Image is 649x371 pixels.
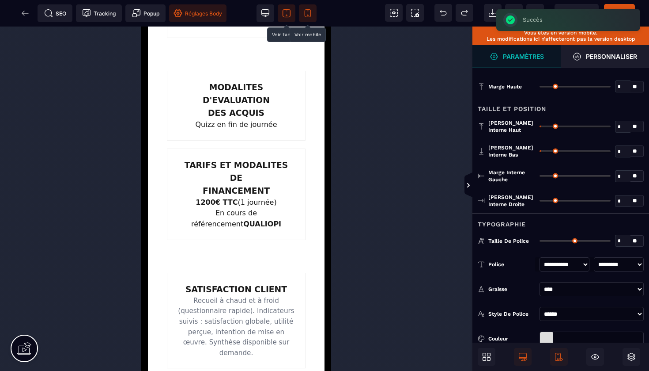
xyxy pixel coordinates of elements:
span: Taille de police [488,237,529,245]
h3: MODALITES D'EVALUATION DES ACQUIS [36,54,154,93]
span: Favicon [169,4,226,22]
span: Aperçu [555,4,599,22]
div: Police [488,260,535,269]
span: Capture d'écran [406,4,424,22]
strong: Personnaliser [586,53,637,60]
span: Enregistrer le contenu [604,4,635,22]
span: Masquer le bloc [586,348,604,366]
h3: TARIFS ET MODALITES DE FINANCEMENT [36,132,154,171]
div: Taille et position [472,98,649,114]
span: Code de suivi [76,4,122,22]
span: Marge interne gauche [488,169,535,183]
span: Créer une alerte modale [125,4,166,22]
div: Couleur [488,334,535,343]
span: [PERSON_NAME] interne haut [488,119,535,134]
div: Style de police [488,310,535,318]
h3: SATISFACTION CLIENT [36,256,154,269]
span: Ouvrir le gestionnaire de styles [561,45,649,68]
span: Afficher le mobile [550,348,568,366]
p: (1 journée) [36,171,154,182]
span: Afficher le desktop [514,348,532,366]
p: Recueil à chaud et à froid (questionnaire rapide). Indicateurs suivis : satisfaction globale, uti... [36,269,154,332]
span: Voir mobile [299,4,317,22]
span: Enregistrer [526,4,544,22]
span: Voir tablette [278,4,295,22]
span: Réglages Body [174,9,222,18]
p: En cours de référencement [36,181,154,203]
span: Voir les composants [385,4,403,22]
strong: QUALIOPI [102,193,140,202]
span: Marge haute [488,83,522,90]
span: Défaire [434,4,452,22]
span: Ouvrir les calques [623,348,640,366]
strong: Paramètres [503,53,544,60]
div: Typographie [472,213,649,229]
span: Popup [132,9,159,18]
span: Voir bureau [257,4,274,22]
strong: 1200€ TTC [54,172,96,180]
span: [PERSON_NAME] interne droite [488,194,535,208]
p: Vous êtes en version mobile. [477,30,645,36]
p: Quizz en fin de journée [36,93,154,104]
span: Nettoyage [505,4,523,22]
span: Ouvrir le gestionnaire de styles [472,45,561,68]
span: Afficher les vues [472,172,481,199]
span: Tracking [82,9,116,18]
div: Graisse [488,285,535,294]
span: Métadata SEO [38,4,72,22]
p: Les modifications ici n’affecteront pas la version desktop [477,36,645,42]
span: Ouvrir les blocs [478,348,495,366]
span: SEO [44,9,66,18]
span: [PERSON_NAME] interne bas [488,144,535,158]
span: Rétablir [456,4,473,22]
span: Importer [484,4,502,22]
